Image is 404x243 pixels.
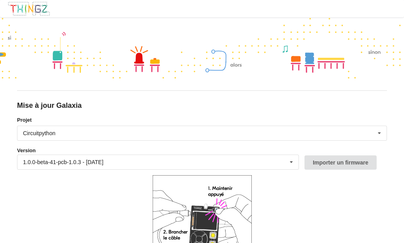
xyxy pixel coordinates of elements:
button: Importer un firmware [304,155,377,170]
div: 1.0.0-beta-41-pcb-1.0.3 - [DATE] [23,159,103,165]
label: Projet [17,116,387,124]
div: Mise à jour Galaxia [17,101,387,110]
label: Version [17,147,36,155]
img: thingz_logo.png [8,1,50,16]
div: Circuitpython [23,130,56,136]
